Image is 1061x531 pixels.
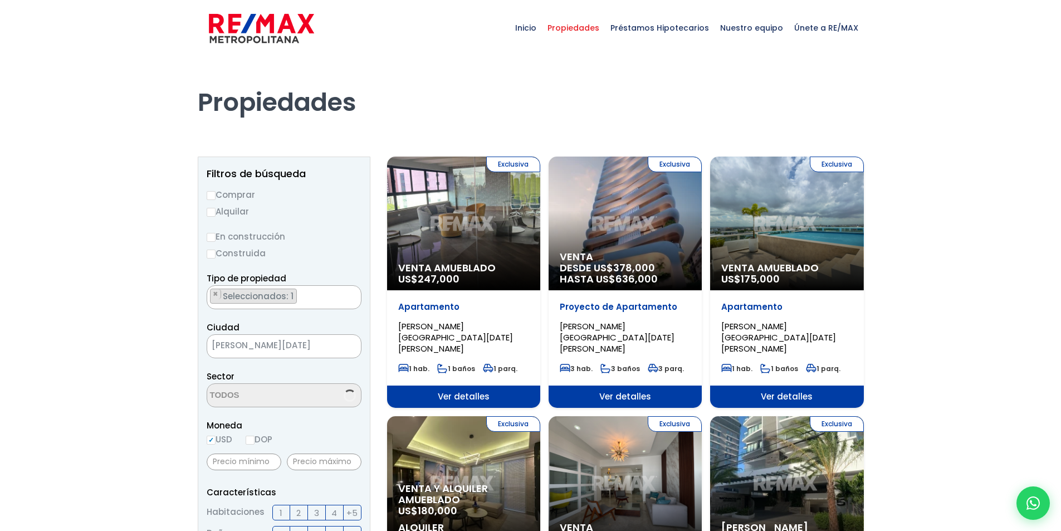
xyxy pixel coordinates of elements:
[207,230,361,243] label: En construcción
[398,272,459,286] span: US$
[207,233,216,242] input: En construcción
[648,157,702,172] span: Exclusiva
[648,364,684,373] span: 3 parq.
[600,364,640,373] span: 3 baños
[398,483,529,505] span: Venta y alquiler amueblado
[806,364,840,373] span: 1 parq.
[207,505,265,520] span: Habitaciones
[246,432,272,446] label: DOP
[207,250,216,259] input: Construida
[387,386,540,408] span: Ver detalles
[207,208,216,217] input: Alquilar
[209,12,314,45] img: remax-metropolitana-logo
[398,301,529,313] p: Apartamento
[287,454,361,470] input: Precio máximo
[387,157,540,408] a: Exclusiva Venta Amueblado US$247,000 Apartamento [PERSON_NAME][GEOGRAPHIC_DATA][DATE][PERSON_NAME...
[542,11,605,45] span: Propiedades
[314,506,319,520] span: 3
[213,289,218,299] span: ×
[344,342,350,352] span: ×
[510,11,542,45] span: Inicio
[207,485,361,499] p: Características
[222,290,296,302] span: Seleccionados: 1
[483,364,517,373] span: 1 parq.
[207,191,216,200] input: Comprar
[331,506,337,520] span: 4
[280,506,282,520] span: 1
[398,320,513,354] span: [PERSON_NAME][GEOGRAPHIC_DATA][DATE][PERSON_NAME]
[810,157,864,172] span: Exclusiva
[760,364,798,373] span: 1 baños
[721,301,852,313] p: Apartamento
[810,416,864,432] span: Exclusiva
[210,289,297,304] li: APARTAMENTO
[437,364,475,373] span: 1 baños
[207,188,361,202] label: Comprar
[211,289,221,299] button: Remove item
[207,321,239,333] span: Ciudad
[789,11,864,45] span: Únete a RE/MAX
[398,504,457,518] span: US$
[207,454,281,470] input: Precio mínimo
[741,272,780,286] span: 175,000
[333,338,350,355] button: Remove all items
[615,272,658,286] span: 636,000
[207,384,315,408] textarea: Search
[486,157,540,172] span: Exclusiva
[721,262,852,274] span: Venta Amueblado
[721,272,780,286] span: US$
[486,416,540,432] span: Exclusiva
[560,301,691,313] p: Proyecto de Apartamento
[207,204,361,218] label: Alquilar
[346,506,358,520] span: +5
[207,246,361,260] label: Construida
[715,11,789,45] span: Nuestro equipo
[207,432,232,446] label: USD
[296,506,301,520] span: 2
[721,364,752,373] span: 1 hab.
[560,364,593,373] span: 3 hab.
[207,168,361,179] h2: Filtros de búsqueda
[207,334,361,358] span: SANTO DOMINGO DE GUZMÁN
[560,251,691,262] span: Venta
[549,386,702,408] span: Ver detalles
[721,320,836,354] span: [PERSON_NAME][GEOGRAPHIC_DATA][DATE][PERSON_NAME]
[207,338,333,353] span: SANTO DOMINGO DE GUZMÁN
[398,364,429,373] span: 1 hab.
[207,436,216,445] input: USD
[398,262,529,274] span: Venta Amueblado
[710,386,863,408] span: Ver detalles
[207,418,361,432] span: Moneda
[549,157,702,408] a: Exclusiva Venta DESDE US$378,000 HASTA US$636,000 Proyecto de Apartamento [PERSON_NAME][GEOGRAPHI...
[560,274,691,285] span: HASTA US$
[418,272,459,286] span: 247,000
[207,286,213,310] textarea: Search
[613,261,655,275] span: 378,000
[560,320,674,354] span: [PERSON_NAME][GEOGRAPHIC_DATA][DATE][PERSON_NAME]
[648,416,702,432] span: Exclusiva
[198,56,864,118] h1: Propiedades
[246,436,255,445] input: DOP
[560,262,691,285] span: DESDE US$
[207,371,234,382] span: Sector
[349,289,355,300] button: Remove all items
[418,504,457,518] span: 180,000
[349,289,355,299] span: ×
[710,157,863,408] a: Exclusiva Venta Amueblado US$175,000 Apartamento [PERSON_NAME][GEOGRAPHIC_DATA][DATE][PERSON_NAME...
[207,272,286,284] span: Tipo de propiedad
[605,11,715,45] span: Préstamos Hipotecarios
